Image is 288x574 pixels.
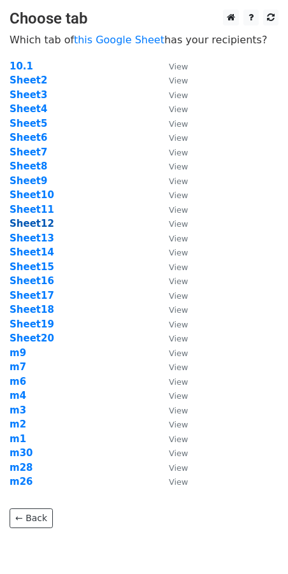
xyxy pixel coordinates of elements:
[10,75,47,86] a: Sheet2
[10,333,54,344] a: Sheet20
[169,377,188,387] small: View
[156,433,188,445] a: View
[10,33,278,47] p: Which tab of has your recipients?
[156,476,188,487] a: View
[169,76,188,85] small: View
[10,10,278,28] h3: Choose tab
[156,390,188,401] a: View
[169,406,188,415] small: View
[169,434,188,444] small: View
[169,362,188,372] small: View
[10,376,26,387] a: m6
[156,218,188,229] a: View
[169,219,188,229] small: View
[169,463,188,473] small: View
[156,361,188,373] a: View
[10,304,54,315] a: Sheet18
[156,233,188,244] a: View
[10,462,33,473] a: m28
[156,103,188,115] a: View
[156,275,188,287] a: View
[169,133,188,143] small: View
[169,420,188,429] small: View
[74,34,164,46] a: this Google Sheet
[10,261,54,273] a: Sheet15
[10,175,47,187] strong: Sheet9
[10,103,47,115] a: Sheet4
[169,119,188,129] small: View
[10,204,54,215] a: Sheet11
[10,508,53,528] a: ← Back
[10,419,26,430] strong: m2
[169,90,188,100] small: View
[10,189,54,201] a: Sheet10
[10,476,33,487] strong: m26
[10,361,26,373] a: m7
[169,176,188,186] small: View
[156,304,188,315] a: View
[10,433,26,445] a: m1
[156,204,188,215] a: View
[156,333,188,344] a: View
[169,104,188,114] small: View
[156,419,188,430] a: View
[169,148,188,157] small: View
[169,248,188,257] small: View
[156,247,188,258] a: View
[10,447,33,459] a: m30
[10,290,54,301] a: Sheet17
[169,162,188,171] small: View
[169,190,188,200] small: View
[10,89,47,101] a: Sheet3
[10,132,47,143] a: Sheet6
[224,513,288,574] iframe: Chat Widget
[10,319,54,330] strong: Sheet19
[10,347,26,359] a: m9
[156,261,188,273] a: View
[156,132,188,143] a: View
[169,234,188,243] small: View
[169,62,188,71] small: View
[169,262,188,272] small: View
[10,218,54,229] a: Sheet12
[169,334,188,343] small: View
[156,61,188,72] a: View
[156,161,188,172] a: View
[10,233,54,244] strong: Sheet13
[169,305,188,315] small: View
[169,320,188,329] small: View
[169,291,188,301] small: View
[10,118,47,129] a: Sheet5
[169,205,188,215] small: View
[10,161,47,172] a: Sheet8
[169,391,188,401] small: View
[169,276,188,286] small: View
[169,448,188,458] small: View
[156,147,188,158] a: View
[10,61,33,72] strong: 10.1
[10,275,54,287] strong: Sheet16
[10,247,54,258] a: Sheet14
[156,175,188,187] a: View
[10,405,26,416] strong: m3
[156,118,188,129] a: View
[10,390,26,401] a: m4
